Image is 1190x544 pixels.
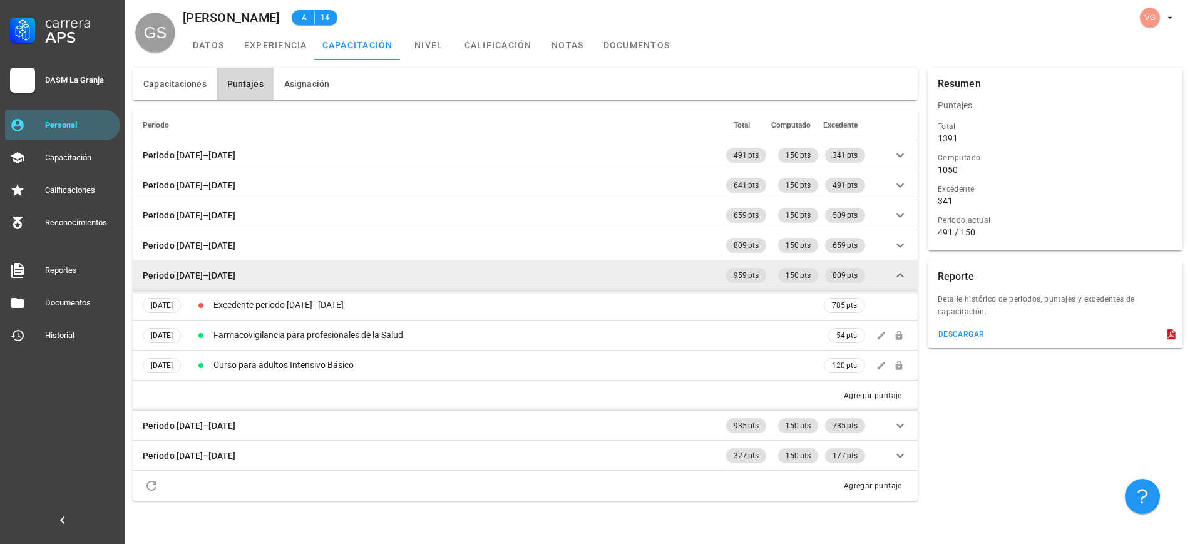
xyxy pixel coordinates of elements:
div: Periodo [DATE]–[DATE] [143,239,235,252]
span: 785 pts [832,299,857,312]
span: 150 pts [786,448,811,463]
span: 14 [320,11,330,24]
td: Farmacovigilancia para profesionales de la Salud [211,321,821,351]
span: 659 pts [734,208,759,223]
div: Periodo [DATE]–[DATE] [143,449,235,463]
a: Reconocimientos [5,208,120,238]
div: Calificaciones [45,185,115,195]
span: Puntajes [227,79,264,89]
div: Computado [938,151,1172,164]
a: Personal [5,110,120,140]
span: [DATE] [151,329,173,342]
a: experiencia [237,30,315,60]
div: Personal [45,120,115,130]
span: Asignación [284,79,329,89]
div: 1391 [938,133,958,144]
div: Periodo [DATE]–[DATE] [143,178,235,192]
button: Asignación [274,68,339,100]
a: Capacitación [5,143,120,173]
div: avatar [135,13,175,53]
span: 150 pts [786,268,811,283]
div: Reconocimientos [45,218,115,228]
div: Detalle histórico de periodos, puntajes y excedentes de capacitación. [928,293,1182,326]
div: Periodo [DATE]–[DATE] [143,419,235,433]
a: calificación [457,30,540,60]
span: 150 pts [786,208,811,223]
button: Capacitaciones [133,68,217,100]
span: 341 pts [833,148,858,163]
span: 785 pts [833,418,858,433]
div: Documentos [45,298,115,308]
div: Agregar puntaje [843,389,902,402]
span: 659 pts [833,238,858,253]
div: avatar [1140,8,1160,28]
a: capacitación [315,30,401,60]
span: A [299,11,309,24]
span: 177 pts [833,448,858,463]
button: descargar [933,326,990,343]
th: Total [724,110,769,140]
a: Reportes [5,255,120,285]
div: [PERSON_NAME] [183,11,279,24]
div: Reporte [938,260,974,293]
th: Excedente [821,110,868,140]
div: APS [45,30,115,45]
span: Capacitaciones [143,79,207,89]
div: Puntajes [928,90,1182,120]
span: [DATE] [151,359,173,372]
span: Computado [771,121,811,130]
span: 327 pts [734,448,759,463]
div: Carrera [45,15,115,30]
th: Computado [769,110,821,140]
span: 959 pts [734,268,759,283]
div: Reportes [45,265,115,275]
button: Agregar puntaje [838,480,908,492]
div: Resumen [938,68,981,100]
div: Periodo [DATE]–[DATE] [143,208,235,222]
span: Periodo [143,121,169,130]
div: Excedente [938,183,1172,195]
span: 935 pts [734,418,759,433]
div: 1050 [938,164,958,175]
span: 150 pts [786,148,811,163]
span: 120 pts [832,359,857,372]
a: Documentos [5,288,120,318]
div: Agregar puntaje [843,480,902,492]
div: DASM La Granja [45,75,115,85]
button: Puntajes [217,68,274,100]
a: Historial [5,321,120,351]
span: 809 pts [833,268,858,283]
div: Historial [45,331,115,341]
span: Excedente [823,121,858,130]
span: 491 pts [833,178,858,193]
span: 491 pts [734,148,759,163]
span: 150 pts [786,418,811,433]
div: descargar [938,330,985,339]
div: Periodo actual [938,214,1172,227]
div: Periodo [DATE]–[DATE] [143,269,235,282]
div: 491 / 150 [938,227,1172,238]
div: 341 [938,195,953,207]
span: 150 pts [786,238,811,253]
a: notas [540,30,596,60]
div: Total [938,120,1172,133]
a: Calificaciones [5,175,120,205]
th: Periodo [133,110,724,140]
a: datos [180,30,237,60]
span: 54 pts [836,329,857,342]
span: Total [734,121,750,130]
button: Agregar puntaje [838,389,908,402]
span: 641 pts [734,178,759,193]
div: Periodo [DATE]–[DATE] [143,148,235,162]
td: Curso para adultos Intensivo Básico [211,351,821,381]
span: GS [144,13,167,53]
span: 150 pts [786,178,811,193]
a: nivel [401,30,457,60]
span: 509 pts [833,208,858,223]
td: Excedente periodo [DATE]–[DATE] [211,290,821,321]
span: 809 pts [734,238,759,253]
div: Capacitación [45,153,115,163]
span: [DATE] [151,299,173,312]
a: documentos [596,30,678,60]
